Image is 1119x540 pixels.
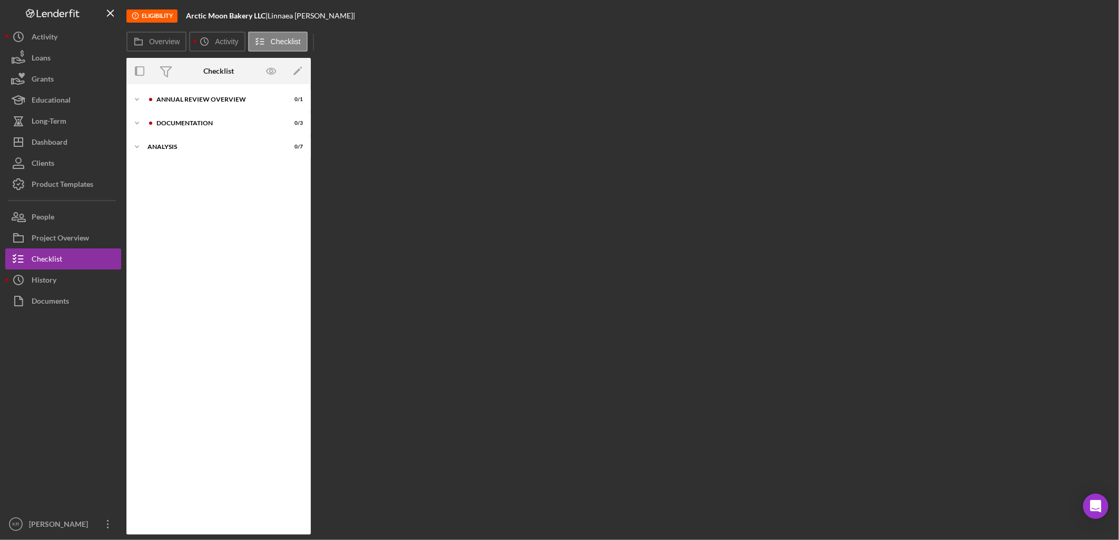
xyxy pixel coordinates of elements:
[5,89,121,111] button: Educational
[12,522,19,527] text: KR
[215,37,238,46] label: Activity
[284,120,303,126] div: 0 / 3
[5,132,121,153] button: Dashboard
[189,32,245,52] button: Activity
[5,269,121,291] button: History
[32,47,51,71] div: Loans
[156,96,277,103] div: Annual Review Overview
[5,153,121,174] button: Clients
[5,68,121,89] button: Grants
[126,32,186,52] button: Overview
[32,174,93,197] div: Product Templates
[149,37,180,46] label: Overview
[32,132,67,155] div: Dashboard
[1083,494,1108,519] div: Open Intercom Messenger
[32,291,69,314] div: Documents
[186,12,268,20] div: |
[156,120,277,126] div: Documentation
[126,9,178,23] div: Eligibility
[148,144,277,150] div: Analysis
[268,12,355,20] div: Linnaea [PERSON_NAME] |
[5,514,121,535] button: KR[PERSON_NAME]
[5,26,121,47] button: Activity
[186,11,266,20] b: Arctic Moon Bakery LLC
[5,174,121,195] button: Product Templates
[32,111,66,134] div: Long-Term
[32,89,71,113] div: Educational
[5,291,121,312] button: Documents
[32,248,62,272] div: Checklist
[284,96,303,103] div: 0 / 1
[248,32,308,52] button: Checklist
[271,37,301,46] label: Checklist
[32,206,54,230] div: People
[5,227,121,248] button: Project Overview
[5,111,121,132] button: Long-Term
[5,47,121,68] button: Loans
[32,26,57,50] div: Activity
[5,248,121,269] button: Checklist
[203,67,234,75] div: Checklist
[32,153,54,176] div: Clients
[26,514,95,537] div: [PERSON_NAME]
[284,144,303,150] div: 0 / 7
[5,206,121,227] button: People
[32,68,54,92] div: Grants
[126,9,178,23] div: This stage is no longer available as part of the standard workflow for Small Business Annual Revi...
[32,269,56,293] div: History
[32,227,89,251] div: Project Overview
